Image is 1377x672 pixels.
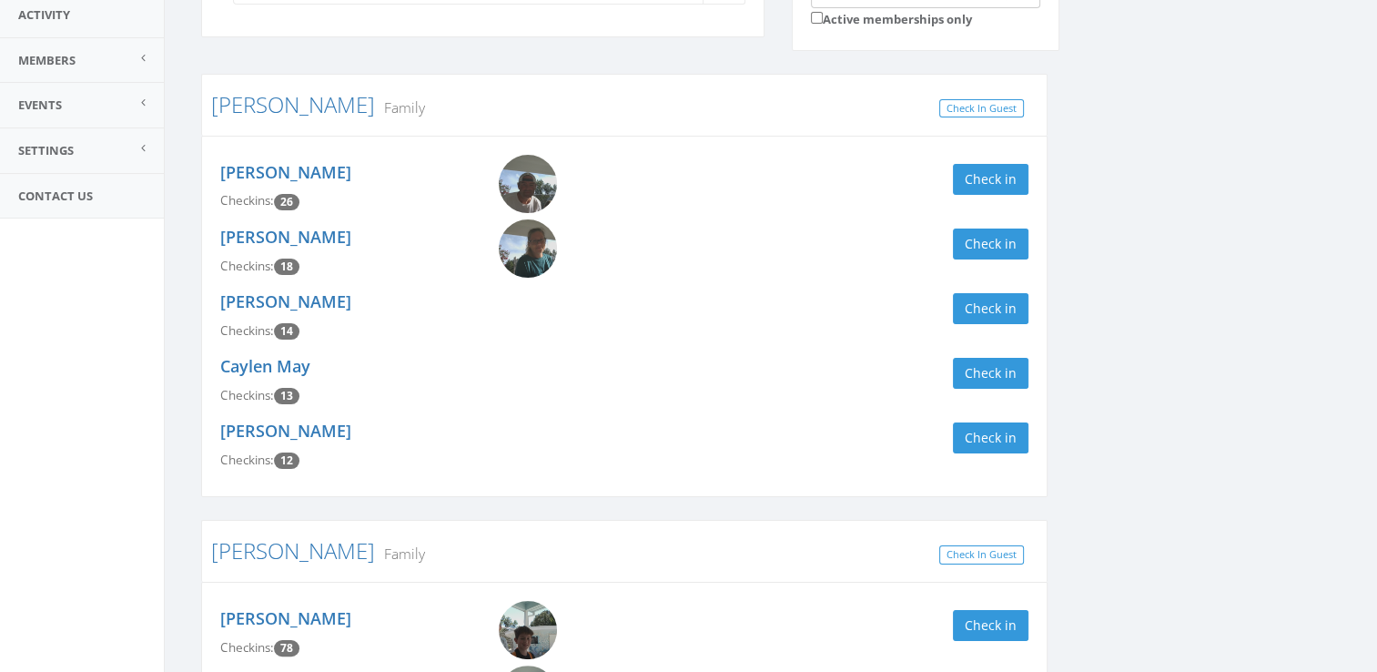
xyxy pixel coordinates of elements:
a: [PERSON_NAME] [220,420,351,442]
button: Check in [953,229,1028,260]
span: Settings [18,142,74,158]
a: [PERSON_NAME] [220,607,351,629]
a: [PERSON_NAME] [211,535,375,565]
a: [PERSON_NAME] [211,89,375,119]
button: Check in [953,358,1028,389]
span: Checkins: [220,322,274,339]
span: Checkin count [274,259,299,275]
button: Check in [953,164,1028,195]
span: Checkin count [274,323,299,340]
a: Caylen May [220,355,310,377]
span: Checkins: [220,387,274,403]
img: Conor_Goff.png [499,601,557,659]
a: Check In Guest [939,545,1024,565]
span: Checkins: [220,639,274,656]
span: Members [18,52,76,68]
span: Checkin count [274,453,299,469]
label: Active memberships only [811,8,972,28]
img: Jeremy_May.png [499,155,557,213]
span: Checkin count [274,194,299,210]
span: Checkins: [220,258,274,274]
input: Active memberships only [811,12,823,24]
span: Checkin count [274,640,299,657]
a: [PERSON_NAME] [220,290,351,312]
button: Check in [953,423,1028,453]
a: Check In Guest [939,99,1024,118]
span: Contact Us [18,188,93,204]
span: Checkin count [274,388,299,404]
span: Checkins: [220,192,274,209]
span: Events [18,97,62,113]
a: [PERSON_NAME] [220,161,351,183]
button: Check in [953,293,1028,324]
small: Family [375,97,425,117]
button: Check in [953,610,1028,641]
small: Family [375,544,425,564]
img: Tammy_Algoe.png [499,219,557,278]
span: Checkins: [220,452,274,468]
a: [PERSON_NAME] [220,226,351,248]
